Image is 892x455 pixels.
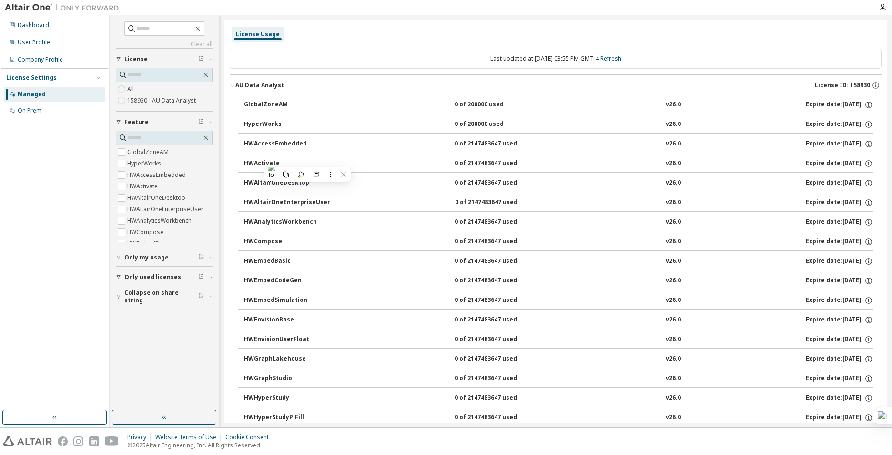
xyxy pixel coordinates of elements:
button: HWEmbedCodeGen0 of 2147483647 usedv26.0Expire date:[DATE] [244,270,873,291]
div: License Settings [6,74,57,82]
div: 0 of 200000 used [455,120,540,129]
div: 0 of 2147483647 used [455,335,540,344]
label: HWActivate [127,181,160,192]
button: HWEmbedBasic0 of 2147483647 usedv26.0Expire date:[DATE] [244,251,873,272]
button: HWHyperStudy0 of 2147483647 usedv26.0Expire date:[DATE] [244,388,873,409]
div: v26.0 [666,414,681,422]
button: HWGraphLakehouse0 of 2147483647 usedv26.0Expire date:[DATE] [244,349,873,370]
span: Clear filter [198,273,204,281]
div: HyperWorks [244,120,330,129]
button: Feature [116,112,213,133]
button: HWGraphStudio0 of 2147483647 usedv26.0Expire date:[DATE] [244,368,873,389]
label: HWAltairOneEnterpriseUser [127,204,205,215]
button: HWEnvisionUserFloat0 of 2147483647 usedv26.0Expire date:[DATE] [244,329,873,350]
img: linkedin.svg [89,436,99,446]
div: v26.0 [666,120,681,129]
div: HWAnalyticsWorkbench [244,218,330,227]
div: 0 of 2147483647 used [455,316,540,324]
div: Expire date: [DATE] [806,179,873,187]
div: 0 of 2147483647 used [455,414,540,422]
div: v26.0 [666,179,681,187]
div: Expire date: [DATE] [806,394,873,403]
a: Clear all [116,41,213,48]
div: Last updated at: [DATE] 03:55 PM GMT-4 [230,49,882,69]
span: Clear filter [198,55,204,63]
div: HWEmbedBasic [244,257,330,266]
button: Only my usage [116,247,213,268]
span: Feature [124,118,149,126]
label: All [127,83,136,95]
span: License [124,55,148,63]
label: GlobalZoneAM [127,146,171,158]
div: 0 of 2147483647 used [455,374,540,383]
img: instagram.svg [73,436,83,446]
div: HWEnvisionUserFloat [244,335,330,344]
span: Clear filter [198,293,204,300]
div: Expire date: [DATE] [806,296,873,305]
img: youtube.svg [105,436,119,446]
label: HWAltairOneDesktop [127,192,187,204]
div: HWGraphStudio [244,374,330,383]
div: 0 of 2147483647 used [455,277,540,285]
div: v26.0 [666,159,681,168]
div: 0 of 2147483647 used [455,179,540,187]
button: HWActivate0 of 2147483647 usedv26.0Expire date:[DATE] [244,153,873,174]
button: HWAccessEmbedded0 of 2147483647 usedv26.0Expire date:[DATE] [244,134,873,155]
button: GlobalZoneAM0 of 200000 usedv26.0Expire date:[DATE] [244,94,873,115]
div: Expire date: [DATE] [806,374,873,383]
div: v26.0 [666,394,681,403]
button: HWEmbedSimulation0 of 2147483647 usedv26.0Expire date:[DATE] [244,290,873,311]
div: v26.0 [666,335,681,344]
div: HWEmbedSimulation [244,296,330,305]
div: License Usage [236,31,280,38]
div: HWAccessEmbedded [244,140,330,148]
label: 158930 - AU Data Analyst [127,95,198,106]
div: HWActivate [244,159,330,168]
span: Collapse on share string [124,289,198,304]
span: Clear filter [198,118,204,126]
label: HWAnalyticsWorkbench [127,215,193,227]
a: Refresh [600,54,621,62]
button: Only used licenses [116,267,213,288]
img: Altair One [5,3,124,12]
button: HWAltairOneEnterpriseUser0 of 2147483647 usedv26.0Expire date:[DATE] [244,192,873,213]
div: 0 of 2147483647 used [455,394,540,403]
button: HWEnvisionBase0 of 2147483647 usedv26.0Expire date:[DATE] [244,310,873,331]
button: HWCompose0 of 2147483647 usedv26.0Expire date:[DATE] [244,231,873,252]
div: HWCompose [244,238,330,246]
div: v26.0 [666,140,681,148]
label: HyperWorks [127,158,163,169]
button: HWAltairOneDesktop0 of 2147483647 usedv26.0Expire date:[DATE] [244,173,873,194]
div: HWHyperStudyPiFill [244,414,330,422]
div: Company Profile [18,56,63,63]
div: HWAltairOneDesktop [244,179,330,187]
div: v26.0 [666,218,681,227]
div: Expire date: [DATE] [806,316,873,324]
div: Expire date: [DATE] [806,355,873,363]
div: Website Terms of Use [155,434,225,441]
div: v26.0 [666,198,681,207]
div: v26.0 [666,296,681,305]
div: Expire date: [DATE] [806,335,873,344]
div: Expire date: [DATE] [806,414,873,422]
div: Expire date: [DATE] [806,277,873,285]
div: v26.0 [666,101,681,109]
div: 0 of 2147483647 used [455,257,540,266]
div: Dashboard [18,21,49,29]
span: Only used licenses [124,273,181,281]
div: 0 of 2147483647 used [455,238,540,246]
div: 0 of 2147483647 used [455,159,540,168]
span: License ID: 158930 [815,82,870,89]
div: Managed [18,91,46,98]
button: HWAnalyticsWorkbench0 of 2147483647 usedv26.0Expire date:[DATE] [244,212,873,233]
div: 0 of 200000 used [455,101,540,109]
div: User Profile [18,39,50,46]
p: © 2025 Altair Engineering, Inc. All Rights Reserved. [127,441,274,449]
div: Expire date: [DATE] [806,198,873,207]
div: AU Data Analyst [235,82,284,89]
div: Expire date: [DATE] [806,101,873,109]
div: Expire date: [DATE] [806,159,873,168]
span: Only my usage [124,254,169,261]
div: GlobalZoneAM [244,101,330,109]
div: Cookie Consent [225,434,274,441]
